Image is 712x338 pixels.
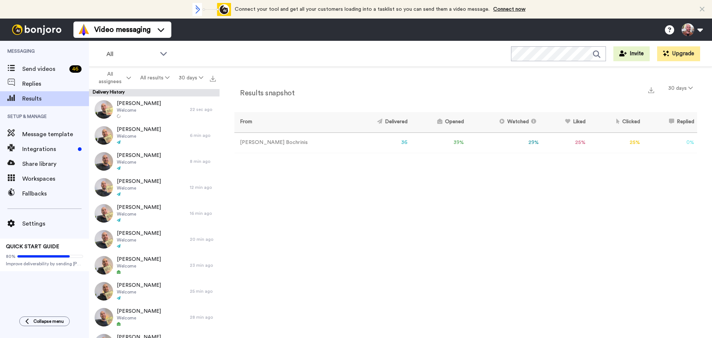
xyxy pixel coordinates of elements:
[22,94,89,103] span: Results
[589,112,643,132] th: Clicked
[117,204,161,211] span: [PERSON_NAME]
[613,46,650,61] button: Invite
[190,236,216,242] div: 20 min ago
[89,148,220,174] a: [PERSON_NAME]Welcome8 min ago
[234,89,294,97] h2: Results snapshot
[646,84,656,95] button: Export a summary of each team member’s results that match this filter now.
[208,72,218,83] button: Export all results that match these filters now.
[493,7,525,12] a: Connect now
[95,70,125,85] span: All assignees
[411,112,467,132] th: Opened
[117,237,161,243] span: Welcome
[349,132,411,153] td: 36
[89,89,220,96] div: Delivery History
[95,256,113,275] img: 1a1a901f-a1ee-43c3-bd19-5fa8bca5931e-thumb.jpg
[117,282,161,289] span: [PERSON_NAME]
[174,71,208,85] button: 30 days
[190,210,216,216] div: 16 min ago
[89,122,220,148] a: [PERSON_NAME]Welcome6 min ago
[190,288,216,294] div: 25 min ago
[89,278,220,304] a: [PERSON_NAME]Welcome25 min ago
[106,50,156,59] span: All
[190,3,231,16] div: animation
[95,178,113,197] img: e4c42b4f-04a9-4791-bc7c-512c21875fab-thumb.jpg
[349,112,411,132] th: Delivered
[234,112,349,132] th: From
[89,226,220,252] a: [PERSON_NAME]Welcome20 min ago
[117,100,161,107] span: [PERSON_NAME]
[411,132,467,153] td: 39 %
[117,289,161,295] span: Welcome
[22,160,89,168] span: Share library
[22,174,89,183] span: Workspaces
[467,132,542,153] td: 29 %
[117,230,161,237] span: [PERSON_NAME]
[190,132,216,138] div: 6 min ago
[117,133,161,139] span: Welcome
[95,308,113,326] img: dff8ed28-f66a-494f-97ce-3bf374552102-thumb.jpg
[190,262,216,268] div: 23 min ago
[22,145,75,154] span: Integrations
[467,112,542,132] th: Watched
[117,159,161,165] span: Welcome
[664,82,697,95] button: 30 days
[19,316,70,326] button: Collapse menu
[95,230,113,249] img: cabe8860-0a88-42e7-9ef4-6f55d7b0fdc0-thumb.jpg
[33,318,64,324] span: Collapse menu
[95,126,113,145] img: 2c016905-5c5f-491e-b4c9-b066fb9cf663-thumb.jpg
[6,244,59,249] span: QUICK START GUIDE
[117,152,161,159] span: [PERSON_NAME]
[95,100,113,119] img: bd987514-fb55-4603-aac8-dc9e55f01a40-thumb.jpg
[117,126,161,133] span: [PERSON_NAME]
[90,68,136,88] button: All assignees
[22,219,89,228] span: Settings
[117,315,161,321] span: Welcome
[89,304,220,330] a: [PERSON_NAME]Welcome28 min ago
[190,314,216,320] div: 28 min ago
[117,263,161,269] span: Welcome
[95,152,113,171] img: 21242b90-d38e-4b42-92ca-aac664566d53-thumb.jpg
[89,252,220,278] a: [PERSON_NAME]Welcome23 min ago
[69,65,82,73] div: 46
[643,132,697,153] td: 0 %
[542,112,589,132] th: Liked
[117,185,161,191] span: Welcome
[95,282,113,301] img: b8a82082-47e5-40e1-a92a-e520c004e2d1-thumb.jpg
[657,46,700,61] button: Upgrade
[22,189,89,198] span: Fallbacks
[89,174,220,200] a: [PERSON_NAME]Welcome12 min ago
[117,107,161,113] span: Welcome
[235,7,489,12] span: Connect your tool and get all your customers loading into a tasklist so you can send them a video...
[117,308,161,315] span: [PERSON_NAME]
[648,87,654,93] img: export.svg
[643,112,697,132] th: Replied
[6,253,16,259] span: 80%
[234,132,349,153] td: [PERSON_NAME] Bochrinis
[117,211,161,217] span: Welcome
[22,65,66,73] span: Send videos
[190,158,216,164] div: 8 min ago
[117,256,161,263] span: [PERSON_NAME]
[6,261,83,267] span: Improve deliverability by sending [PERSON_NAME]’s from your own email
[190,106,216,112] div: 22 sec ago
[22,130,89,139] span: Message template
[89,96,220,122] a: [PERSON_NAME]Welcome22 sec ago
[94,24,151,35] span: Video messaging
[78,24,90,36] img: vm-color.svg
[95,204,113,223] img: 2239a921-cfa6-4069-a401-ed60733afec9-thumb.jpg
[542,132,589,153] td: 25 %
[9,24,65,35] img: bj-logo-header-white.svg
[22,79,89,88] span: Replies
[117,178,161,185] span: [PERSON_NAME]
[136,71,174,85] button: All results
[210,76,216,82] img: export.svg
[190,184,216,190] div: 12 min ago
[589,132,643,153] td: 25 %
[89,200,220,226] a: [PERSON_NAME]Welcome16 min ago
